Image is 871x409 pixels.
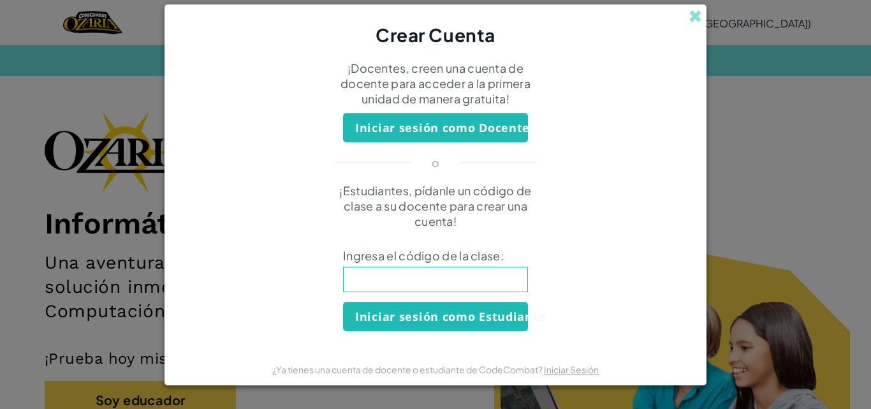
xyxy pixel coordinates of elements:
span: Crear Cuenta [376,24,495,46]
span: Ingresa el código de la clase: [343,248,528,264]
p: ¡Docentes, creen una cuenta de docente para acceder a la primera unidad de manera gratuita! [324,61,547,107]
p: o [432,155,439,170]
a: Iniciar Sesión [544,364,599,375]
button: Iniciar sesión como Estudiante [343,302,528,331]
button: Iniciar sesión como Docente [343,113,528,142]
span: ¿Ya tienes una cuenta de docente o estudiante de CodeCombat? [272,364,544,375]
p: ¡Estudiantes, pídanle un código de clase a su docente para crear una cuenta! [324,183,547,229]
